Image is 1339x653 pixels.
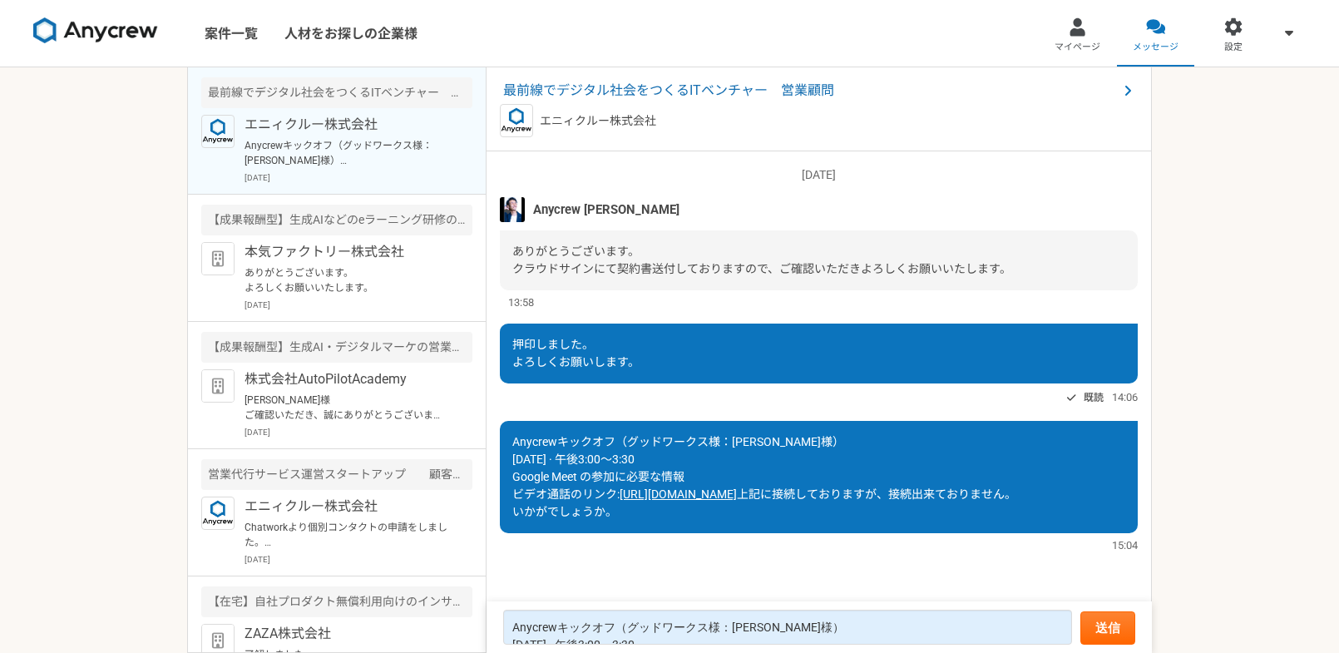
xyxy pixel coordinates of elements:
p: エニィクルー株式会社 [540,112,656,130]
span: 設定 [1224,41,1243,54]
p: エニィクルー株式会社 [245,115,450,135]
p: [PERSON_NAME]様 ご確認いただき、誠にありがとうございます。 こちらこそ、[DATE]、何卒よろしくお願い申し上げます。 [245,393,450,423]
p: [DATE] [245,171,472,184]
span: 最前線でデジタル社会をつくるITベンチャー 営業顧問 [503,81,1118,101]
p: Anycrewキックオフ（グッドワークス様：[PERSON_NAME]様） [DATE] · 午後3:00～3:30 Google Meet の参加に必要な情報 ビデオ通話のリンク: [URL]... [245,138,450,168]
p: [DATE] [500,166,1138,184]
div: 【成果報酬型】生成AIなどのeラーニング研修の商談トスアップ（営業顧問） [201,205,472,235]
span: 13:58 [508,294,534,310]
div: 最前線でデジタル社会をつくるITベンチャー 営業顧問 [201,77,472,108]
p: ありがとうございます。 よろしくお願いいたします。 [245,265,450,295]
button: 送信 [1080,611,1135,645]
p: [DATE] [245,553,472,566]
p: Chatworkより個別コンタクトの申請をしました。 承認をお願いします。 [245,520,450,550]
img: logo_text_blue_01.png [201,497,235,530]
p: 本気ファクトリー株式会社 [245,242,450,262]
span: 15:04 [1112,537,1138,553]
span: 14:06 [1112,389,1138,405]
a: [URL][DOMAIN_NAME] [620,487,737,501]
div: 【在宅】自社プロダクト無償利用向けのインサイドセールス [201,586,472,617]
p: エニィクルー株式会社 [245,497,450,517]
div: 【成果報酬型】生成AI・デジタルマーケの営業パートナー＆商談トスアップ協力者募集 [201,332,472,363]
p: [DATE] [245,426,472,438]
span: マイページ [1055,41,1100,54]
img: default_org_logo-42cde973f59100197ec2c8e796e4974ac8490bb5b08a0eb061ff975e4574aa76.png [201,242,235,275]
span: メッセージ [1133,41,1178,54]
div: 営業代行サービス運営スタートアップ 顧客候補企業のご紹介業務 [201,459,472,490]
span: Anycrew [PERSON_NAME] [533,200,679,219]
p: ZAZA株式会社 [245,624,450,644]
img: default_org_logo-42cde973f59100197ec2c8e796e4974ac8490bb5b08a0eb061ff975e4574aa76.png [201,369,235,403]
img: S__5267474.jpg [500,197,525,222]
img: logo_text_blue_01.png [201,115,235,148]
span: 押印しました。 よろしくお願いします。 [512,338,640,369]
p: [DATE] [245,299,472,311]
span: Anycrewキックオフ（グッドワークス様：[PERSON_NAME]様） [DATE] · 午後3:00～3:30 Google Meet の参加に必要な情報 ビデオ通話のリンク: [512,435,844,501]
span: 上記に接続しておりますが、接続出来ておりません。 いかがでしょうか。 [512,487,1016,518]
img: logo_text_blue_01.png [500,104,533,137]
span: 既読 [1084,388,1104,408]
p: 株式会社AutoPilotAcademy [245,369,450,389]
span: ありがとうございます。 クラウドサインにて契約書送付しておりますので、ご確認いただきよろしくお願いいたします。 [512,245,1011,275]
img: 8DqYSo04kwAAAAASUVORK5CYII= [33,17,158,44]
